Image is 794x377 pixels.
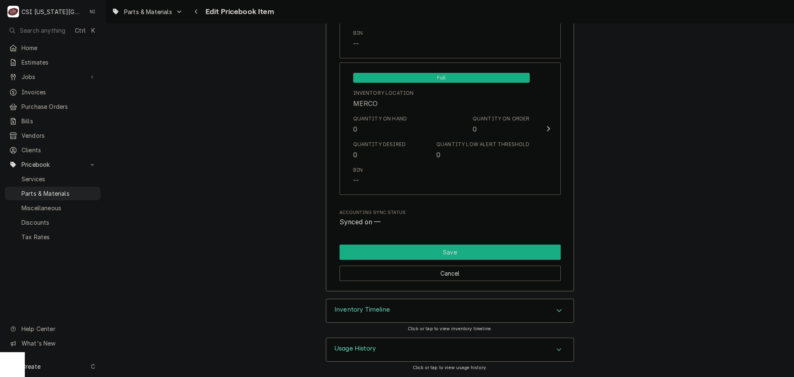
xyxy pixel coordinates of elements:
div: Quantity on Order [473,115,530,122]
div: Accounting Sync Status [340,209,561,227]
div: Button Group [340,245,561,281]
div: Inventory Location [353,89,414,97]
span: Ctrl [75,26,86,35]
span: C [91,362,95,371]
span: Home [22,43,96,52]
div: -- [353,175,359,185]
div: Full [353,72,530,83]
div: CSI Kansas City's Avatar [7,6,19,17]
span: Discounts [22,218,96,227]
span: Bills [22,117,96,125]
span: Create [22,363,41,370]
a: Bills [5,114,100,128]
a: Go to Pricebook [5,158,100,171]
a: Go to Parts & Materials [108,5,186,19]
div: NI [87,6,98,17]
span: Estimates [22,58,96,67]
a: Clients [5,143,100,157]
a: Parts & Materials [5,187,100,200]
button: Update Inventory Level [340,62,561,195]
a: Go to Help Center [5,322,100,336]
span: Clients [22,146,96,154]
span: Tax Rates [22,233,96,241]
a: Tax Rates [5,230,100,244]
span: Search anything [20,26,65,35]
span: Parts & Materials [22,189,96,198]
div: Usage History [326,338,574,362]
a: Invoices [5,85,100,99]
span: Synced on — [340,218,381,226]
a: Home [5,41,100,55]
button: Cancel [340,266,561,281]
span: Miscellaneous [22,204,96,212]
a: Services [5,172,100,186]
div: Button Group Row [340,260,561,281]
div: 0 [353,124,357,134]
button: Search anythingCtrlK [5,23,100,38]
span: Edit Pricebook Item [203,6,274,17]
div: Bin [353,29,363,48]
button: Accordion Details Expand Trigger [326,299,574,322]
div: Quantity Desired [353,141,406,160]
div: Nate Ingram's Avatar [87,6,98,17]
div: Button Group Row [340,245,561,260]
div: Quantity on Order [473,115,530,134]
span: Accounting Sync Status [340,217,561,227]
a: Go to Jobs [5,70,100,84]
span: Click or tap to view usage history. [413,365,488,370]
span: Accounting Sync Status [340,209,561,216]
span: Parts & Materials [124,7,172,16]
div: 0 [436,150,440,160]
span: Jobs [22,72,84,81]
h3: Usage History [335,345,376,353]
div: Bin [353,166,363,174]
div: Bin [353,29,363,37]
div: Quantity Low Alert Threshold [436,141,529,160]
span: What's New [22,339,96,348]
button: Navigate back [190,5,203,18]
div: Accordion Header [326,299,574,322]
div: CSI [US_STATE][GEOGRAPHIC_DATA] [22,7,82,16]
span: Purchase Orders [22,102,96,111]
span: Help Center [22,324,96,333]
a: Miscellaneous [5,201,100,215]
span: K [91,26,95,35]
div: C [7,6,19,17]
span: Invoices [22,88,96,96]
span: Services [22,175,96,183]
a: Estimates [5,55,100,69]
button: Save [340,245,561,260]
div: -- [353,39,359,49]
span: Vendors [22,131,96,140]
a: Discounts [5,216,100,229]
span: Pricebook [22,160,84,169]
div: Accordion Header [326,338,574,361]
button: Accordion Details Expand Trigger [326,338,574,361]
a: Go to What's New [5,336,100,350]
h3: Inventory Timeline [335,306,390,314]
a: Purchase Orders [5,100,100,113]
div: Quantity on Hand [353,115,407,122]
div: Quantity Desired [353,141,406,148]
div: Quantity Low Alert Threshold [436,141,529,148]
div: 0 [353,150,357,160]
span: Click or tap to view inventory timeline. [408,326,492,331]
div: MERCO [353,98,378,108]
a: Vendors [5,129,100,142]
div: Location [353,89,414,108]
div: 0 [473,124,477,134]
div: Inventory Timeline [326,299,574,323]
div: Quantity on Hand [353,115,407,134]
div: Bin [353,166,363,185]
span: Full [353,73,530,83]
